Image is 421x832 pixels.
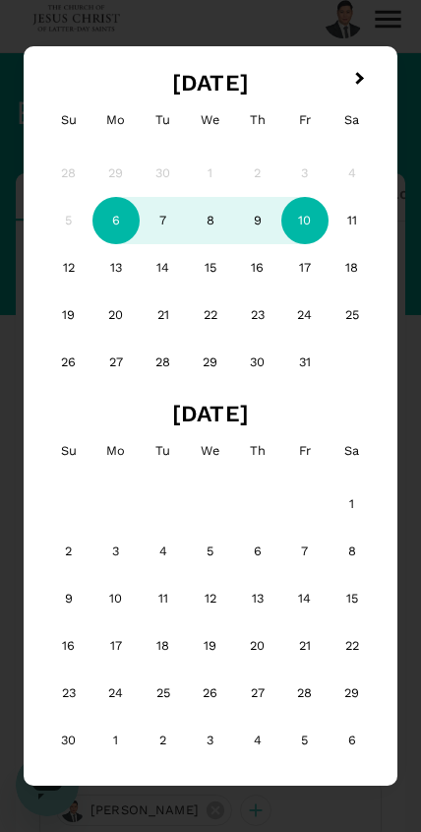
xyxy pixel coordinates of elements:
div: Not available Sunday, September 28th, 2025 [45,150,92,197]
div: Choose Thursday, November 20th, 2025 [234,622,281,670]
div: Choose Thursday, December 4th, 2025 [234,717,281,764]
div: Choose Thursday, October 30th, 2025 [234,339,281,386]
div: Choose Monday, November 24th, 2025 [92,670,140,717]
div: Choose Friday, December 5th, 2025 [281,717,329,764]
div: Friday [281,96,329,144]
div: Choose Sunday, October 19th, 2025 [45,291,92,339]
div: Choose Wednesday, December 3rd, 2025 [187,717,234,764]
div: Choose Tuesday, October 21st, 2025 [140,291,187,339]
div: Choose Wednesday, October 15th, 2025 [187,244,234,291]
div: Tuesday [140,427,187,475]
div: Choose Saturday, October 11th, 2025 [329,197,376,244]
div: Choose Friday, October 24th, 2025 [281,291,329,339]
div: Choose Saturday, November 1st, 2025 [329,480,376,528]
div: Choose Sunday, November 9th, 2025 [45,575,92,622]
div: Choose Friday, November 7th, 2025 [281,528,329,575]
div: Choose Saturday, December 6th, 2025 [329,717,376,764]
div: Choose Monday, December 1st, 2025 [92,717,140,764]
div: Not available Wednesday, October 1st, 2025 [187,150,234,197]
div: Tuesday [140,96,187,144]
div: Saturday [329,96,376,144]
div: Choose Saturday, October 18th, 2025 [329,244,376,291]
div: Choose Wednesday, October 22nd, 2025 [187,291,234,339]
div: Choose Monday, October 13th, 2025 [92,244,140,291]
div: Monday [92,96,140,144]
div: Choose Wednesday, November 26th, 2025 [187,670,234,717]
h2: [DATE] [39,70,383,96]
div: Sunday [45,96,92,144]
div: Thursday [234,427,281,475]
div: Choose Sunday, November 30th, 2025 [45,717,92,764]
div: Choose Tuesday, October 28th, 2025 [140,339,187,386]
div: Choose Saturday, October 25th, 2025 [329,291,376,339]
div: Choose Thursday, November 6th, 2025 [234,528,281,575]
div: Choose Wednesday, November 19th, 2025 [187,622,234,670]
div: Choose Wednesday, November 5th, 2025 [187,528,234,575]
div: Choose Tuesday, November 25th, 2025 [140,670,187,717]
div: Choose Friday, November 14th, 2025 [281,575,329,622]
div: Choose Monday, October 6th, 2025 [92,197,140,244]
div: Not available Friday, October 3rd, 2025 [281,150,329,197]
div: Choose Saturday, November 22nd, 2025 [329,622,376,670]
div: Choose Sunday, November 16th, 2025 [45,622,92,670]
div: Choose Sunday, November 2nd, 2025 [45,528,92,575]
div: Choose Thursday, November 13th, 2025 [234,575,281,622]
div: Sunday [45,427,92,475]
div: Choose Friday, November 21st, 2025 [281,622,329,670]
div: Choose Sunday, November 23rd, 2025 [45,670,92,717]
div: Choose Wednesday, October 29th, 2025 [187,339,234,386]
div: Not available Monday, September 29th, 2025 [92,150,140,197]
div: Choose Tuesday, October 7th, 2025 [140,197,187,244]
div: Choose Wednesday, November 12th, 2025 [187,575,234,622]
div: Choose Thursday, October 16th, 2025 [234,244,281,291]
div: Choose Friday, October 17th, 2025 [281,244,329,291]
div: Wednesday [187,427,234,475]
div: Wednesday [187,96,234,144]
div: Not available Sunday, October 5th, 2025 [45,197,92,244]
div: Not available Saturday, October 4th, 2025 [329,150,376,197]
div: Thursday [234,96,281,144]
div: Choose Tuesday, November 11th, 2025 [140,575,187,622]
div: Choose Tuesday, December 2nd, 2025 [140,717,187,764]
div: Choose Sunday, October 26th, 2025 [45,339,92,386]
div: Choose Friday, October 10th, 2025 [281,197,329,244]
div: Choose Monday, October 27th, 2025 [92,339,140,386]
div: Choose Monday, November 3rd, 2025 [92,528,140,575]
button: Next Month [346,65,378,96]
div: Choose Monday, November 10th, 2025 [92,575,140,622]
h2: [DATE] [39,401,383,427]
div: Choose Wednesday, October 8th, 2025 [187,197,234,244]
div: Friday [281,427,329,475]
div: Choose Saturday, November 29th, 2025 [329,670,376,717]
div: Choose Thursday, November 27th, 2025 [234,670,281,717]
div: Monday [92,427,140,475]
div: Saturday [329,427,376,475]
div: Not available Thursday, October 2nd, 2025 [234,150,281,197]
div: Choose Friday, October 31st, 2025 [281,339,329,386]
div: Choose Sunday, October 12th, 2025 [45,244,92,291]
div: Month October, 2025 [45,150,376,386]
div: Choose Tuesday, November 4th, 2025 [140,528,187,575]
div: Choose Thursday, October 9th, 2025 [234,197,281,244]
div: Choose Saturday, November 15th, 2025 [329,575,376,622]
div: Choose Monday, October 20th, 2025 [92,291,140,339]
div: Choose Tuesday, November 18th, 2025 [140,622,187,670]
div: Month November, 2025 [45,480,376,764]
div: Choose Tuesday, October 14th, 2025 [140,244,187,291]
div: Not available Tuesday, September 30th, 2025 [140,150,187,197]
div: Choose Thursday, October 23rd, 2025 [234,291,281,339]
div: Choose Saturday, November 8th, 2025 [329,528,376,575]
div: Choose Monday, November 17th, 2025 [92,622,140,670]
div: Choose Friday, November 28th, 2025 [281,670,329,717]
